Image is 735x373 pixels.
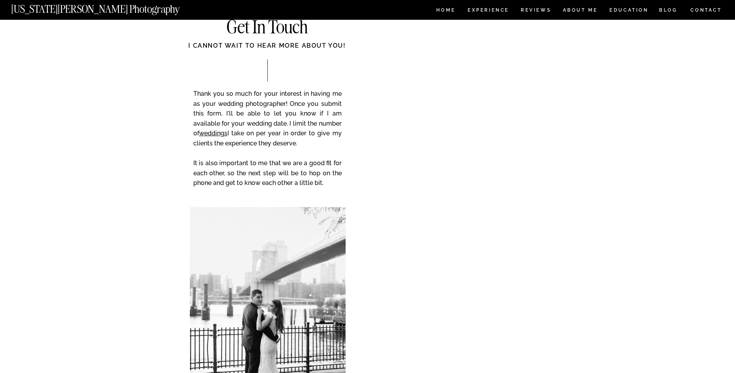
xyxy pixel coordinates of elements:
[468,8,508,14] a: Experience
[659,8,678,14] a: BLOG
[11,4,206,10] a: [US_STATE][PERSON_NAME] Photography
[193,89,342,199] p: Thank you so much for your interest in having me as your wedding photographer! Once you submit th...
[563,8,598,14] a: ABOUT ME
[158,41,376,59] div: I cannot wait to hear more about you!
[199,130,227,137] a: weddings
[435,8,457,14] a: HOME
[521,8,550,14] a: REVIEWS
[690,6,722,14] a: CONTACT
[609,8,649,14] a: EDUCATION
[189,18,345,37] h2: Get In Touch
